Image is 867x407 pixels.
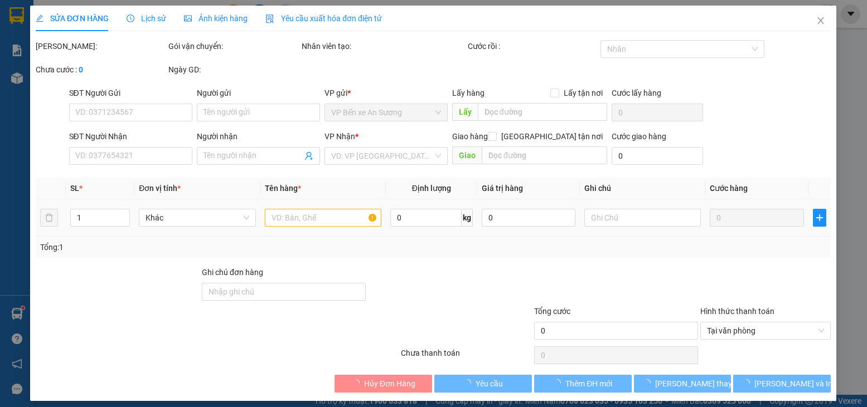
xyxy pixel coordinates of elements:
div: Ngày GD: [169,63,299,76]
span: plus [813,213,826,222]
div: [PERSON_NAME]: [36,40,166,52]
span: Đơn vị tính [139,184,181,193]
div: SĐT Người Gửi [69,87,192,99]
span: [PERSON_NAME] và In [755,377,833,390]
span: clock-circle [127,14,135,22]
input: Cước giao hàng [612,147,704,165]
span: Khác [146,209,249,226]
span: loading [352,379,364,387]
span: Lịch sử [127,14,167,23]
div: Nhân viên tạo: [302,40,466,52]
span: Lấy [452,103,478,121]
label: Hình thức thanh toán [700,307,774,316]
button: Hủy Đơn Hàng [335,375,433,393]
input: Dọc đường [478,103,607,121]
span: Yêu cầu [476,377,503,390]
span: loading [643,379,655,387]
input: Ghi chú đơn hàng [202,283,366,301]
span: SỬA ĐƠN HÀNG [36,14,109,23]
span: [GEOGRAPHIC_DATA] tận nơi [497,130,608,143]
span: loading [463,379,476,387]
span: loading [554,379,566,387]
span: Thêm ĐH mới [566,377,613,390]
span: Lấy hàng [452,89,485,97]
input: 0 [710,209,804,227]
span: close [817,16,826,25]
span: Giá trị hàng [482,184,523,193]
button: [PERSON_NAME] và In [734,375,831,393]
div: SĐT Người Nhận [69,130,192,143]
span: Hủy Đơn Hàng [364,377,415,390]
img: icon [266,14,275,23]
span: Yêu cầu xuất hóa đơn điện tử [266,14,382,23]
div: Người nhận [197,130,320,143]
button: Thêm ĐH mới [534,375,632,393]
span: Ảnh kiện hàng [185,14,248,23]
span: Tại văn phòng [707,322,824,339]
input: Dọc đường [482,146,607,164]
button: Yêu cầu [435,375,532,393]
span: picture [185,14,192,22]
div: Cước rồi : [468,40,598,52]
div: Chưa thanh toán [400,347,533,366]
div: Gói vận chuyển: [169,40,299,52]
span: Giao hàng [452,132,488,141]
span: Cước hàng [710,184,748,193]
button: plus [813,209,826,227]
span: VP Bến xe An Sương [331,104,441,121]
button: Close [806,6,837,37]
input: VD: Bàn, Ghế [265,209,381,227]
span: Lấy tận nơi [560,87,608,99]
span: user-add [304,151,313,160]
div: Tổng: 1 [40,241,335,253]
button: delete [40,209,58,227]
button: [PERSON_NAME] thay đổi [634,375,732,393]
b: 0 [79,65,83,74]
span: kg [462,209,473,227]
label: Ghi chú đơn hàng [202,268,263,277]
th: Ghi chú [580,178,706,199]
span: [PERSON_NAME] thay đổi [655,377,744,390]
span: VP Nhận [324,132,355,141]
div: Chưa cước : [36,63,166,76]
input: Cước lấy hàng [612,104,704,121]
span: Giao [452,146,482,164]
span: SL [71,184,80,193]
div: Người gửi [197,87,320,99]
label: Cước lấy hàng [612,89,662,97]
span: loading [743,379,755,387]
label: Cước giao hàng [612,132,667,141]
span: Tổng cước [534,307,570,316]
span: Định lượng [412,184,451,193]
span: Tên hàng [265,184,301,193]
span: edit [36,14,43,22]
input: Ghi Chú [585,209,701,227]
div: VP gửi [324,87,448,99]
